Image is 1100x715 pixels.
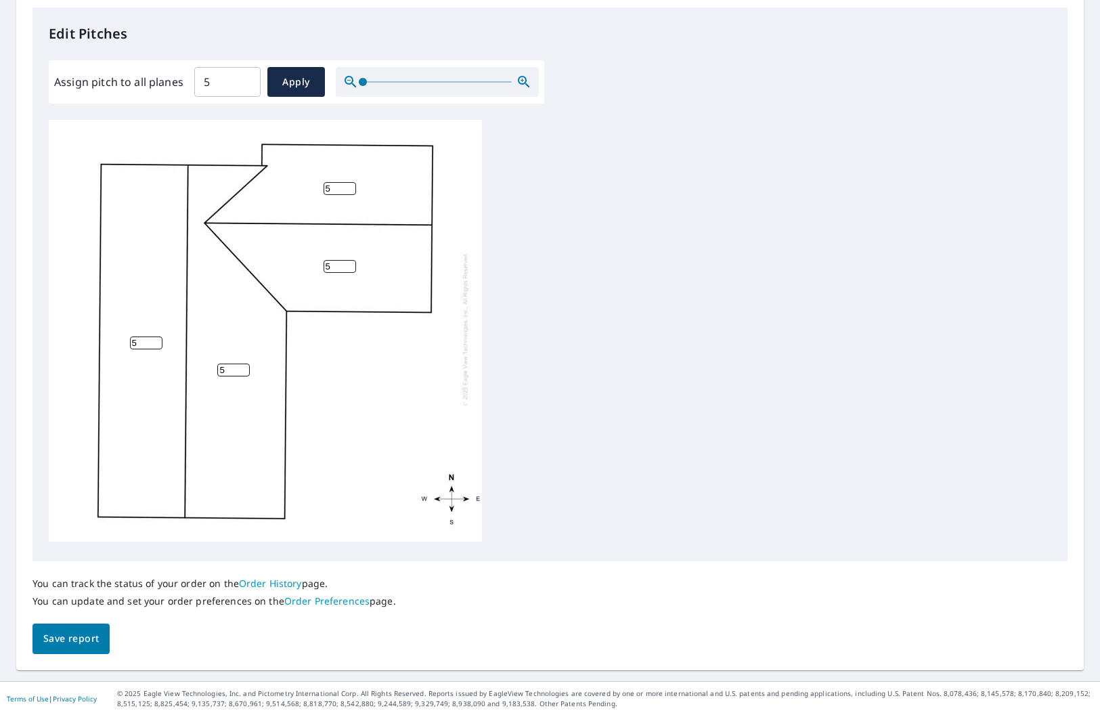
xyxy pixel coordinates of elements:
[32,595,396,607] p: You can update and set your order preferences on the page.
[32,624,110,654] button: Save report
[32,578,396,590] p: You can track the status of your order on the page.
[7,695,97,703] p: |
[7,694,49,703] a: Terms of Use
[267,67,325,97] button: Apply
[278,74,314,91] span: Apply
[194,63,261,101] input: 00.0
[43,630,99,647] span: Save report
[53,694,97,703] a: Privacy Policy
[54,74,183,90] label: Assign pitch to all planes
[239,577,302,590] a: Order History
[117,689,1093,709] p: © 2025 Eagle View Technologies, Inc. and Pictometry International Corp. All Rights Reserved. Repo...
[49,24,1051,44] p: Edit Pitches
[284,594,370,607] a: Order Preferences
